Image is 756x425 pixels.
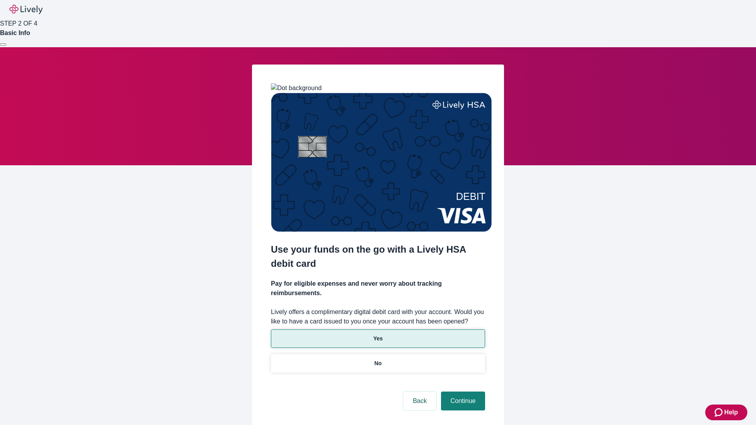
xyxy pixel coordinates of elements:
[9,5,43,14] img: Lively
[373,334,383,343] p: Yes
[374,359,382,368] p: No
[441,392,485,410] button: Continue
[271,83,322,93] img: Dot background
[271,93,492,232] img: Debit card
[724,408,738,417] span: Help
[705,405,747,420] button: Zendesk support iconHelp
[271,307,485,326] label: Lively offers a complimentary digital debit card with your account. Would you like to have a card...
[271,354,485,373] button: No
[715,408,724,417] svg: Zendesk support icon
[271,279,485,298] h4: Pay for eligible expenses and never worry about tracking reimbursements.
[403,392,436,410] button: Back
[271,329,485,348] button: Yes
[271,242,485,271] h2: Use your funds on the go with a Lively HSA debit card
